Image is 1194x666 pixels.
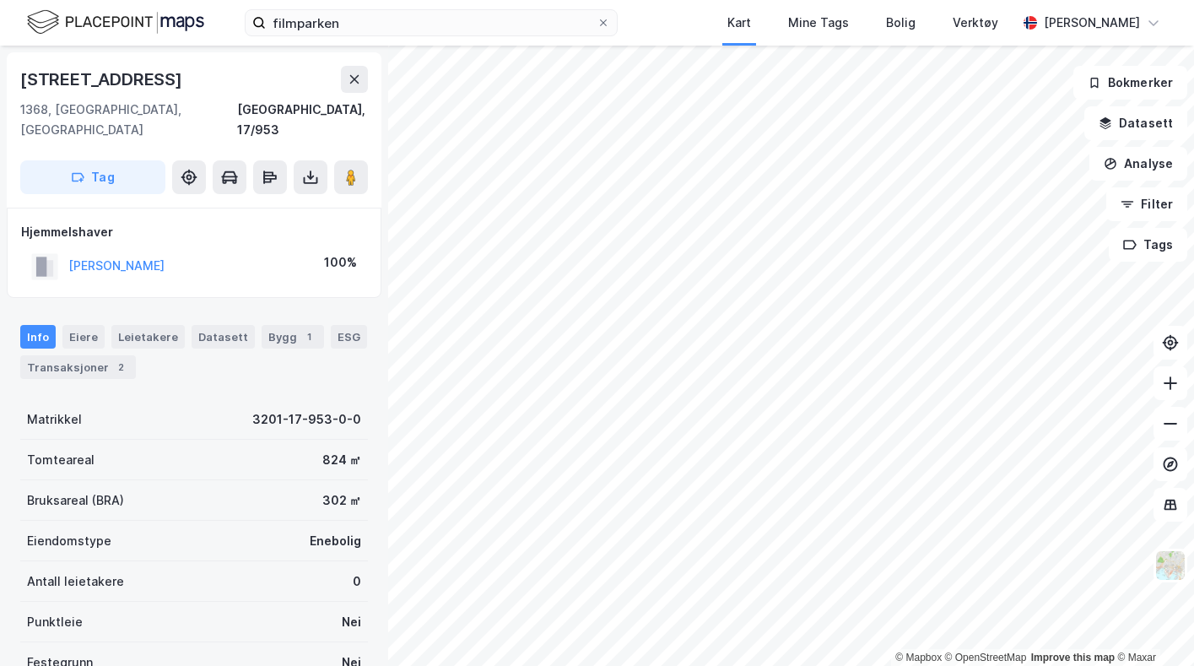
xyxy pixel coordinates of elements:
div: Enebolig [310,531,361,551]
div: Hjemmelshaver [21,222,367,242]
div: 1368, [GEOGRAPHIC_DATA], [GEOGRAPHIC_DATA] [20,100,237,140]
div: Antall leietakere [27,571,124,592]
div: 2 [112,359,129,376]
a: Improve this map [1031,652,1115,663]
div: Bygg [262,325,324,349]
div: Eiere [62,325,105,349]
button: Bokmerker [1073,66,1187,100]
div: Mine Tags [788,13,849,33]
div: Punktleie [27,612,83,632]
div: ESG [331,325,367,349]
iframe: Chat Widget [1110,585,1194,666]
div: 1 [300,328,317,345]
div: Datasett [192,325,255,349]
button: Tag [20,160,165,194]
div: Bruksareal (BRA) [27,490,124,511]
div: Bolig [886,13,916,33]
div: [STREET_ADDRESS] [20,66,186,93]
div: Kart [727,13,751,33]
button: Datasett [1084,106,1187,140]
div: 0 [353,571,361,592]
input: Søk på adresse, matrikkel, gårdeiere, leietakere eller personer [266,10,597,35]
img: Z [1154,550,1186,582]
a: OpenStreetMap [945,652,1027,663]
div: Info [20,325,56,349]
div: Verktøy [953,13,998,33]
div: [GEOGRAPHIC_DATA], 17/953 [237,100,368,140]
div: Matrikkel [27,409,82,430]
button: Filter [1106,187,1187,221]
div: 3201-17-953-0-0 [252,409,361,430]
div: Tomteareal [27,450,95,470]
div: 302 ㎡ [322,490,361,511]
button: Analyse [1089,147,1187,181]
div: Transaksjoner [20,355,136,379]
img: logo.f888ab2527a4732fd821a326f86c7f29.svg [27,8,204,37]
div: [PERSON_NAME] [1044,13,1140,33]
div: Leietakere [111,325,185,349]
a: Mapbox [895,652,942,663]
div: Nei [342,612,361,632]
div: 100% [324,252,357,273]
button: Tags [1109,228,1187,262]
div: Eiendomstype [27,531,111,551]
div: 824 ㎡ [322,450,361,470]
